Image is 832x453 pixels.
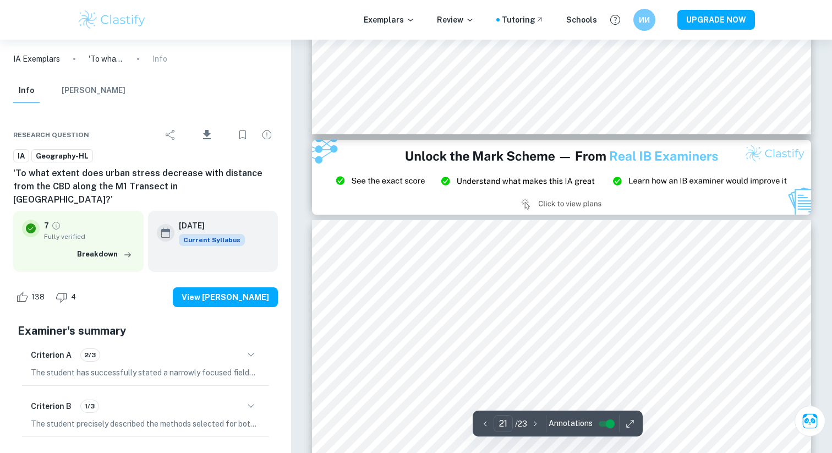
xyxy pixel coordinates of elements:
h5: Examiner's summary [18,323,273,339]
p: 7 [44,220,49,232]
span: IA [14,151,29,162]
span: Research question [13,130,89,140]
a: Geography-HL [31,149,93,163]
button: Ask Clai [795,406,825,436]
button: Breakdown [74,246,135,263]
button: UPGRADE NOW [677,10,755,30]
button: ИИ [633,9,655,31]
h6: Criterion A [31,349,72,361]
p: Exemplars [364,14,415,26]
a: IA [13,149,29,163]
h6: Criterion B [31,400,72,412]
div: Download [184,121,229,149]
p: Review [437,14,474,26]
a: IA Exemplars [13,53,60,65]
p: The student has successfully stated a narrowly focused fieldwork question, exploring urban stress... [31,367,260,379]
div: Share [160,124,182,146]
div: This exemplar is based on the current syllabus. Feel free to refer to it for inspiration/ideas wh... [179,234,245,246]
img: Clastify logo [77,9,147,31]
h6: 'To what extent does urban stress decrease with distance from the CBD along the M1 Transect in [G... [13,167,278,206]
button: Help and Feedback [606,10,625,29]
span: 2/3 [81,350,100,360]
span: 1/3 [81,401,98,411]
p: Info [152,53,167,65]
div: Like [13,288,51,306]
img: Ad [312,140,811,215]
p: The student precisely described the methods selected for both primary and secondary data collecti... [31,418,260,430]
button: Info [13,79,40,103]
p: 'To what extent does urban stress decrease with distance from the CBD along the M1 Transect in [G... [89,53,124,65]
div: Dislike [53,288,82,306]
a: Grade fully verified [51,221,61,231]
span: 4 [65,292,82,303]
div: Report issue [256,124,278,146]
span: Current Syllabus [179,234,245,246]
a: Schools [566,14,597,26]
span: Fully verified [44,232,135,242]
span: Annotations [549,418,593,429]
span: Geography-HL [32,151,92,162]
div: Bookmark [232,124,254,146]
p: / 23 [515,418,527,430]
span: 138 [25,292,51,303]
button: View [PERSON_NAME] [173,287,278,307]
a: Tutoring [502,14,544,26]
h6: [DATE] [179,220,236,232]
button: [PERSON_NAME] [62,79,125,103]
h6: ИИ [638,14,651,26]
